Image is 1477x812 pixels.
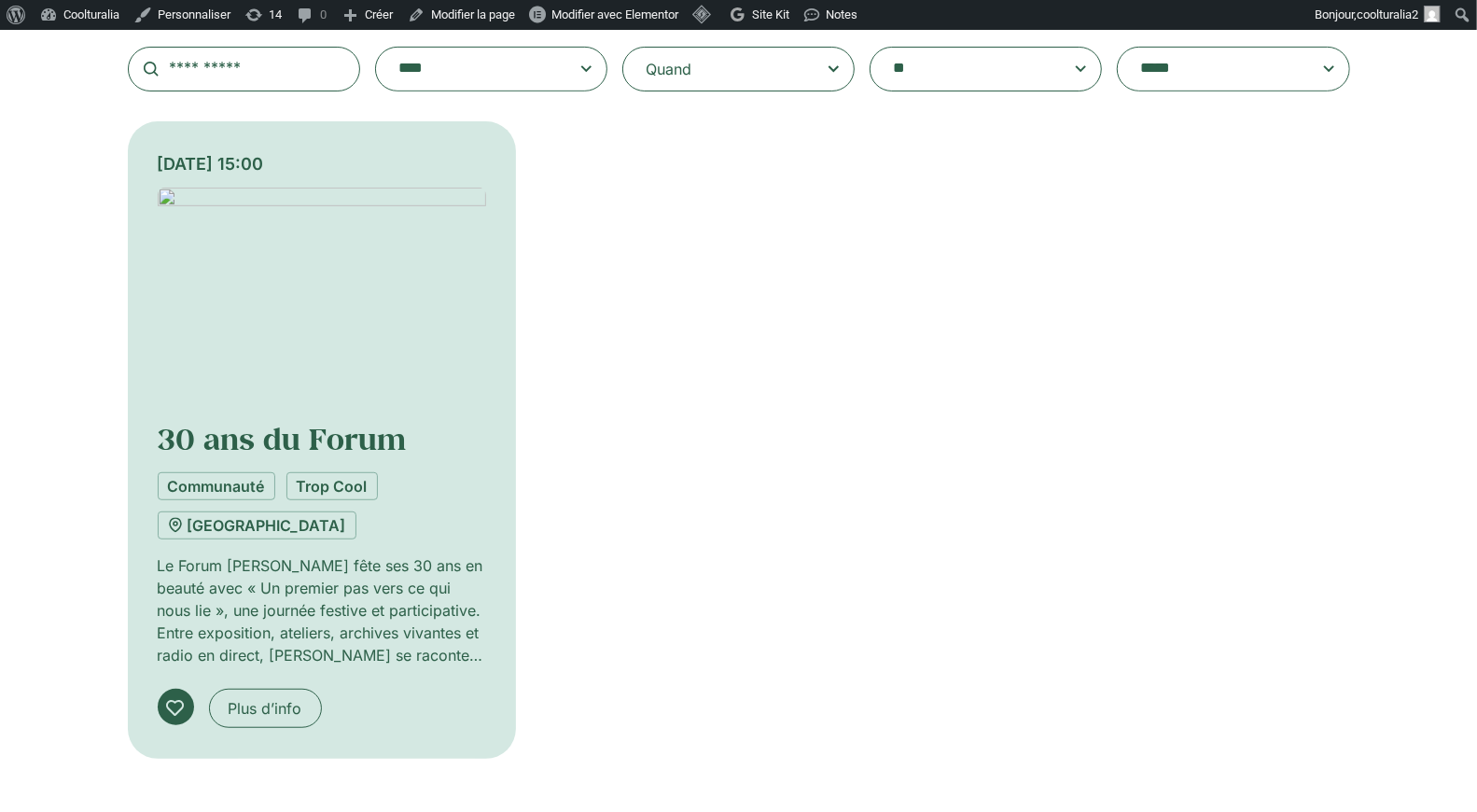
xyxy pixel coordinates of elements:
[752,7,789,21] span: Site Kit
[229,697,302,720] span: Plus d’info
[158,511,356,539] a: [GEOGRAPHIC_DATA]
[158,472,275,500] a: Communauté
[158,419,407,458] a: 30 ans du Forum
[551,7,678,21] span: Modifier avec Elementor
[1357,7,1418,21] span: coolturalia2
[158,151,487,176] div: [DATE] 15:00
[286,472,378,500] a: Trop Cool
[398,56,548,82] textarea: Search
[158,554,487,666] p: Le Forum [PERSON_NAME] fête ses 30 ans en beauté avec « Un premier pas vers ce qui nous lie », un...
[1140,56,1289,82] textarea: Search
[646,58,691,80] div: Quand
[209,689,322,728] a: Plus d’info
[893,56,1042,82] textarea: Search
